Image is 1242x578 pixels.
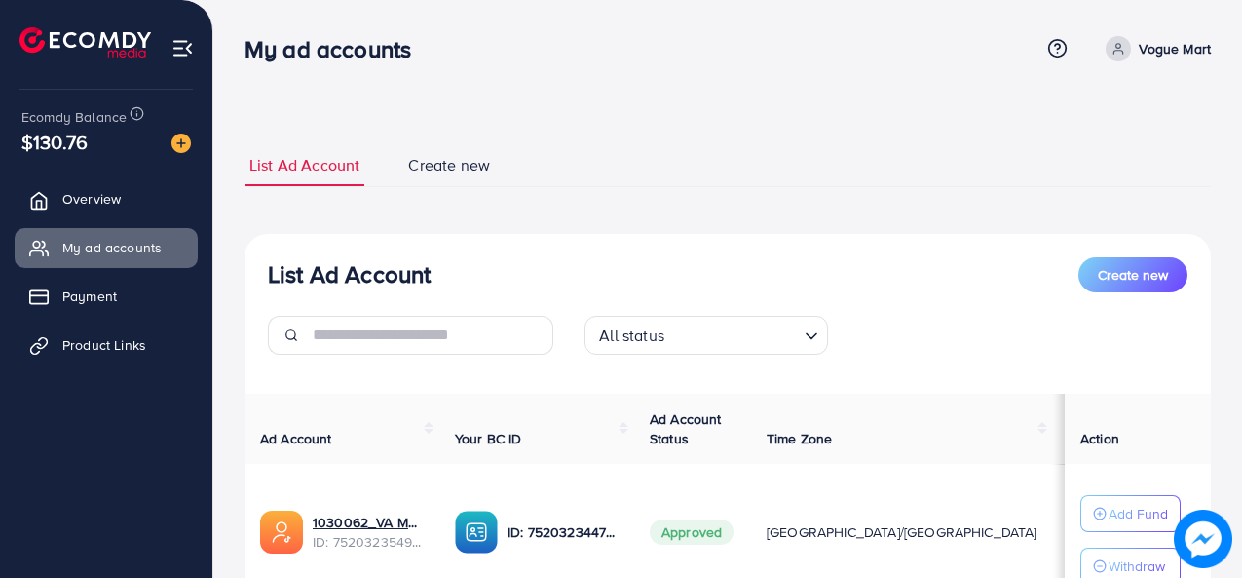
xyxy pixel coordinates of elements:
span: List Ad Account [249,154,359,176]
p: Add Fund [1109,502,1168,525]
img: logo [19,27,151,58]
input: Search for option [670,318,797,350]
span: Overview [62,189,121,209]
h3: List Ad Account [268,260,431,289]
a: My ad accounts [15,228,198,267]
span: Ecomdy Balance [21,107,127,127]
img: menu [171,37,194,59]
span: Time Zone [767,429,832,448]
a: Overview [15,179,198,218]
span: Payment [62,287,117,306]
a: Vogue Mart [1098,36,1211,61]
button: Add Fund [1080,495,1181,532]
h3: My ad accounts [245,35,427,63]
span: Action [1080,429,1119,448]
p: Vogue Mart [1139,37,1211,60]
button: Create new [1078,257,1187,292]
span: Create new [1098,265,1168,285]
a: Payment [15,277,198,316]
a: Product Links [15,326,198,365]
p: ID: 7520323447080386577 [508,520,619,544]
div: <span class='underline'>1030062_VA Mart_1750961786112</span></br>7520323549103292433 [313,513,424,553]
span: Product Links [62,335,146,355]
a: 1030062_VA Mart_1750961786112 [313,513,424,532]
span: Your BC ID [455,429,522,448]
span: Create new [408,154,490,176]
span: All status [595,322,668,350]
div: Search for option [584,316,828,355]
span: Ad Account Status [650,409,722,448]
img: ic-ads-acc.e4c84228.svg [260,511,303,554]
span: My ad accounts [62,238,162,257]
img: ic-ba-acc.ded83a64.svg [455,511,498,554]
img: image [1174,510,1232,568]
span: [GEOGRAPHIC_DATA]/[GEOGRAPHIC_DATA] [767,522,1037,542]
span: ID: 7520323549103292433 [313,532,424,552]
span: Ad Account [260,429,332,448]
span: $130.76 [21,128,88,156]
img: image [171,134,191,153]
span: Approved [650,520,734,545]
p: Withdraw [1109,555,1165,578]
